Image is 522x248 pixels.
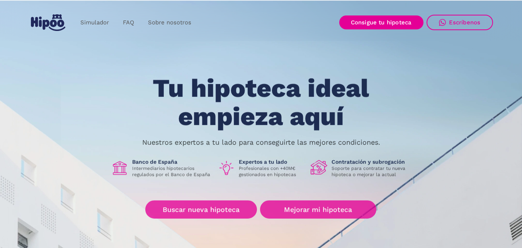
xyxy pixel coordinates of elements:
a: FAQ [116,15,141,30]
p: Soporte para contratar tu nueva hipoteca o mejorar la actual [332,166,411,178]
p: Profesionales con +40M€ gestionados en hipotecas [239,166,304,178]
div: Escríbenos [449,19,481,26]
a: Consigue tu hipoteca [339,15,423,29]
h1: Contratación y subrogación [332,159,411,166]
a: Mejorar mi hipoteca [260,200,376,219]
a: Buscar nueva hipoteca [145,200,257,219]
a: home [29,11,67,34]
p: Intermediarios hipotecarios regulados por el Banco de España [132,166,212,178]
a: Simulador [73,15,116,30]
a: Sobre nosotros [141,15,198,30]
p: Nuestros expertos a tu lado para conseguirte las mejores condiciones. [142,139,380,145]
h1: Tu hipoteca ideal empieza aquí [114,75,407,131]
h1: Banco de España [132,159,212,166]
a: Escríbenos [427,15,493,30]
h1: Expertos a tu lado [239,159,304,166]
